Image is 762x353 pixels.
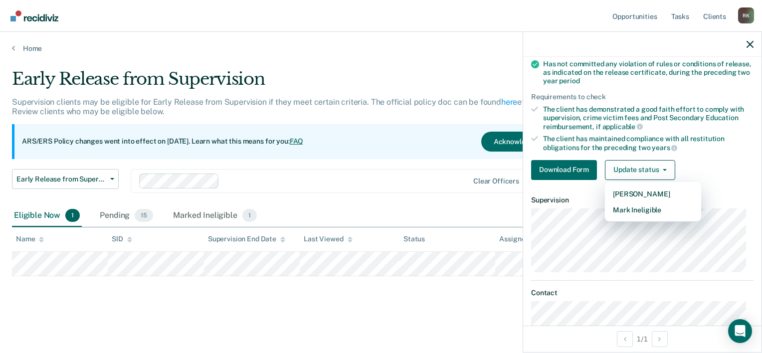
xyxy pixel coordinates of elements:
[531,93,754,101] div: Requirements to check
[65,209,80,222] span: 1
[304,235,352,243] div: Last Viewed
[605,202,701,218] button: Mark Ineligible
[208,235,285,243] div: Supervision End Date
[22,137,303,147] p: ARS/ERS Policy changes went into effect on [DATE]. Learn what this means for you:
[617,331,633,347] button: Previous Opportunity
[98,205,155,227] div: Pending
[531,160,601,180] a: Navigate to form link
[652,331,668,347] button: Next Opportunity
[523,326,762,352] div: 1 / 1
[16,175,106,183] span: Early Release from Supervision
[403,235,425,243] div: Status
[499,235,546,243] div: Assigned to
[543,135,754,152] div: The client has maintained compliance with all restitution obligations for the preceding two
[501,97,517,107] a: here
[531,160,597,180] button: Download Form
[242,209,257,222] span: 1
[559,77,579,85] span: period
[473,177,519,185] div: Clear officers
[12,97,578,116] p: Supervision clients may be eligible for Early Release from Supervision if they meet certain crite...
[290,137,304,145] a: FAQ
[16,235,44,243] div: Name
[652,144,677,152] span: years
[481,132,576,152] button: Acknowledge & Close
[12,44,750,53] a: Home
[531,289,754,297] dt: Contact
[171,205,259,227] div: Marked Ineligible
[543,105,754,131] div: The client has demonstrated a good faith effort to comply with supervision, crime victim fees and...
[738,7,754,23] div: R K
[738,7,754,23] button: Profile dropdown button
[12,205,82,227] div: Eligible Now
[602,123,643,131] span: applicable
[605,160,675,180] button: Update status
[10,10,58,21] img: Recidiviz
[531,196,754,204] dt: Supervision
[135,209,153,222] span: 15
[112,235,132,243] div: SID
[728,319,752,343] div: Open Intercom Messenger
[12,69,583,97] div: Early Release from Supervision
[605,186,701,202] button: [PERSON_NAME]
[543,60,754,85] div: Has not committed any violation of rules or conditions of release, as indicated on the release ce...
